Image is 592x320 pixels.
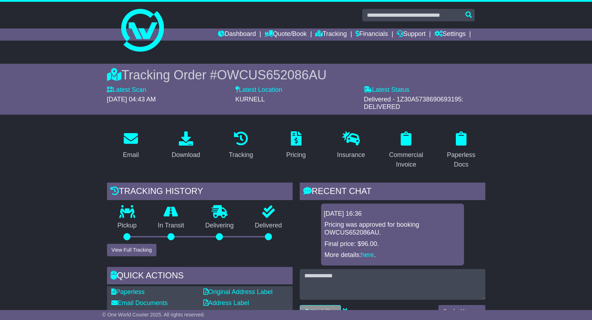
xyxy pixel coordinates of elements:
[107,222,148,230] p: Pickup
[107,267,293,286] div: Quick Actions
[107,244,156,256] button: View Full Tracking
[235,96,265,103] span: KURNELL
[324,210,461,218] div: [DATE] 16:36
[315,28,347,41] a: Tracking
[325,251,460,259] p: More details: .
[437,129,485,172] a: Paperless Docs
[102,312,205,318] span: © One World Courier 2025. All rights reserved.
[286,150,306,160] div: Pricing
[325,240,460,248] p: Final price: $96.00.
[107,86,146,94] label: Latest Scan
[397,28,426,41] a: Support
[325,221,460,236] p: Pricing was approved for booking OWCUS652086AU.
[235,86,282,94] label: Latest Location
[438,305,485,318] button: Send a Message
[107,183,293,202] div: Tracking history
[356,28,388,41] a: Financials
[195,222,245,230] p: Delivering
[300,183,485,202] div: RECENT CHAT
[217,68,326,82] span: OWCUS652086AU
[167,129,205,162] a: Download
[387,150,426,169] div: Commercial Invoice
[218,28,256,41] a: Dashboard
[147,222,195,230] p: In Transit
[382,129,430,172] a: Commercial Invoice
[123,150,139,160] div: Email
[111,288,145,295] a: Paperless
[118,129,143,162] a: Email
[434,28,466,41] a: Settings
[107,96,156,103] span: [DATE] 04:43 AM
[244,222,293,230] p: Delivered
[361,251,374,258] a: here
[337,150,365,160] div: Insurance
[282,129,310,162] a: Pricing
[203,299,249,306] a: Address Label
[172,150,200,160] div: Download
[332,129,370,162] a: Insurance
[111,299,168,306] a: Email Documents
[265,28,306,41] a: Quote/Book
[364,86,409,94] label: Latest Status
[224,129,257,162] a: Tracking
[229,150,253,160] div: Tracking
[364,96,463,111] span: Delivered - 1Z30A5738690693195: DELIVERED
[442,150,481,169] div: Paperless Docs
[203,288,273,295] a: Original Address Label
[107,67,485,83] div: Tracking Order #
